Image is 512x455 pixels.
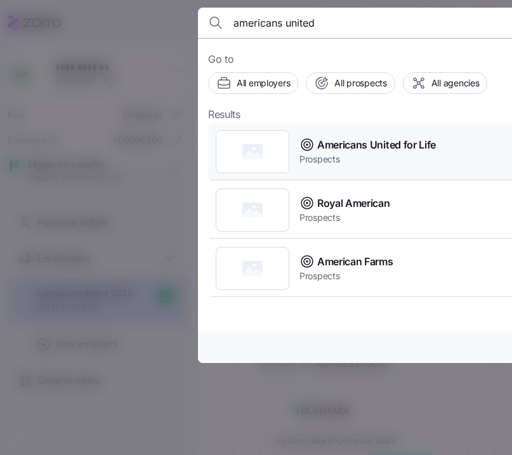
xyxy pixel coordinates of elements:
[431,77,480,89] span: All agencies
[208,72,298,94] button: All employers
[208,107,240,122] span: Results
[317,137,436,153] span: Americans United for Life
[317,254,393,270] span: American Farms
[299,270,393,282] span: Prospects
[334,77,386,89] span: All prospects
[403,72,488,94] button: All agencies
[237,77,290,89] span: All employers
[306,72,395,94] button: All prospects
[299,211,390,224] span: Prospects
[317,195,390,211] span: Royal American
[299,153,436,166] span: Prospects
